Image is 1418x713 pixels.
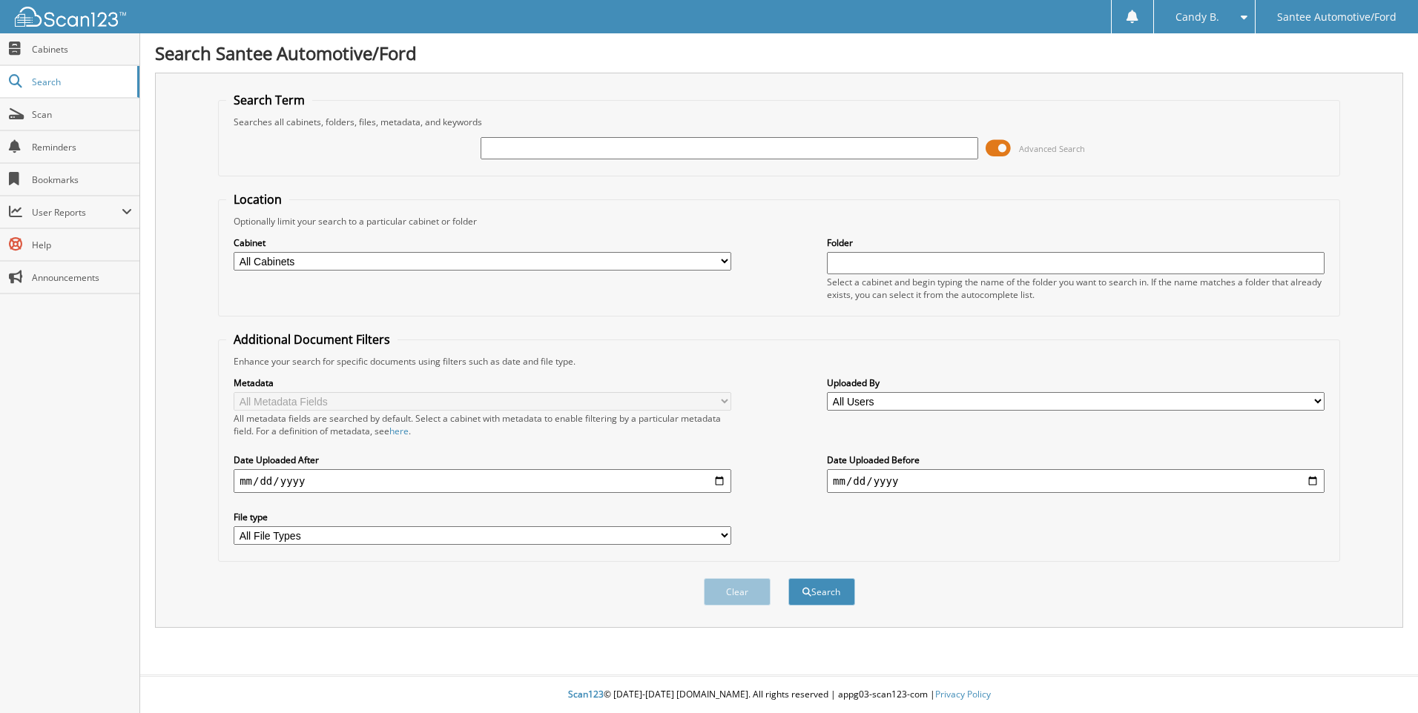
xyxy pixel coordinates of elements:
[827,469,1325,493] input: end
[827,454,1325,466] label: Date Uploaded Before
[234,469,731,493] input: start
[226,191,289,208] legend: Location
[32,239,132,251] span: Help
[32,141,132,153] span: Reminders
[32,43,132,56] span: Cabinets
[788,578,855,606] button: Search
[568,688,604,700] span: Scan123
[32,271,132,284] span: Announcements
[1277,13,1396,21] span: Santee Automotive/Ford
[155,41,1403,65] h1: Search Santee Automotive/Ford
[226,331,398,348] legend: Additional Document Filters
[827,236,1325,249] label: Folder
[140,677,1418,713] div: © [DATE]-[DATE] [DOMAIN_NAME]. All rights reserved | appg03-scan123-com |
[704,578,771,606] button: Clear
[226,92,312,108] legend: Search Term
[234,511,731,523] label: File type
[32,173,132,186] span: Bookmarks
[234,236,731,249] label: Cabinet
[935,688,991,700] a: Privacy Policy
[32,76,130,88] span: Search
[226,215,1332,228] div: Optionally limit your search to a particular cabinet or folder
[15,7,126,27] img: scan123-logo-white.svg
[234,377,731,389] label: Metadata
[226,116,1332,128] div: Searches all cabinets, folders, files, metadata, and keywords
[226,355,1332,368] div: Enhance your search for specific documents using filters such as date and file type.
[234,454,731,466] label: Date Uploaded After
[827,377,1325,389] label: Uploaded By
[32,206,122,219] span: User Reports
[1019,143,1085,154] span: Advanced Search
[827,276,1325,301] div: Select a cabinet and begin typing the name of the folder you want to search in. If the name match...
[389,425,409,437] a: here
[1175,13,1219,21] span: Candy B.
[234,412,731,437] div: All metadata fields are searched by default. Select a cabinet with metadata to enable filtering b...
[32,108,132,121] span: Scan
